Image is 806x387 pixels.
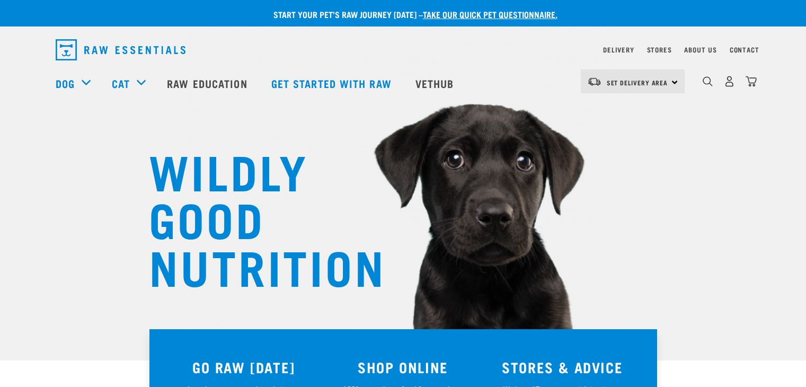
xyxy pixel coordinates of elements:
[703,76,713,86] img: home-icon-1@2x.png
[746,76,757,87] img: home-icon@2x.png
[47,35,759,65] nav: dropdown navigation
[56,75,75,91] a: Dog
[149,146,361,289] h1: WILDLY GOOD NUTRITION
[730,48,759,51] a: Contact
[261,62,405,104] a: Get started with Raw
[647,48,672,51] a: Stores
[330,359,476,375] h3: SHOP ONLINE
[684,48,716,51] a: About Us
[724,76,735,87] img: user.png
[423,12,557,16] a: take our quick pet questionnaire.
[603,48,634,51] a: Delivery
[56,39,185,60] img: Raw Essentials Logo
[405,62,467,104] a: Vethub
[489,359,636,375] h3: STORES & ADVICE
[607,81,668,84] span: Set Delivery Area
[587,77,601,86] img: van-moving.png
[112,75,130,91] a: Cat
[156,62,260,104] a: Raw Education
[171,359,317,375] h3: GO RAW [DATE]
